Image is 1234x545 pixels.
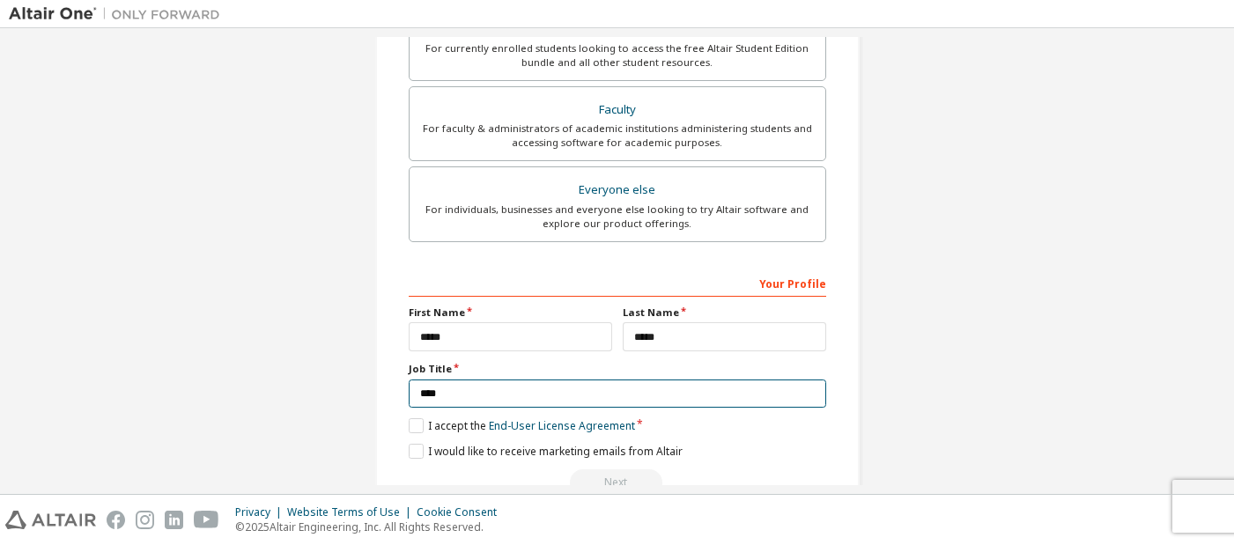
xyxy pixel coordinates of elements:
p: © 2025 Altair Engineering, Inc. All Rights Reserved. [235,519,507,534]
img: altair_logo.svg [5,511,96,529]
label: Job Title [409,362,826,376]
label: Last Name [623,306,826,320]
div: Your Profile [409,269,826,297]
label: I accept the [409,418,635,433]
img: instagram.svg [136,511,154,529]
img: youtube.svg [194,511,219,529]
div: Everyone else [420,178,815,203]
div: Website Terms of Use [287,505,417,519]
div: Privacy [235,505,287,519]
img: linkedin.svg [165,511,183,529]
img: Altair One [9,5,229,23]
div: For faculty & administrators of academic institutions administering students and accessing softwa... [420,122,815,150]
label: I would like to receive marketing emails from Altair [409,444,683,459]
div: Cookie Consent [417,505,507,519]
div: For currently enrolled students looking to access the free Altair Student Edition bundle and all ... [420,41,815,70]
div: Faculty [420,98,815,122]
div: For individuals, businesses and everyone else looking to try Altair software and explore our prod... [420,203,815,231]
div: Read and acccept EULA to continue [409,469,826,496]
a: End-User License Agreement [489,418,635,433]
img: facebook.svg [107,511,125,529]
label: First Name [409,306,612,320]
